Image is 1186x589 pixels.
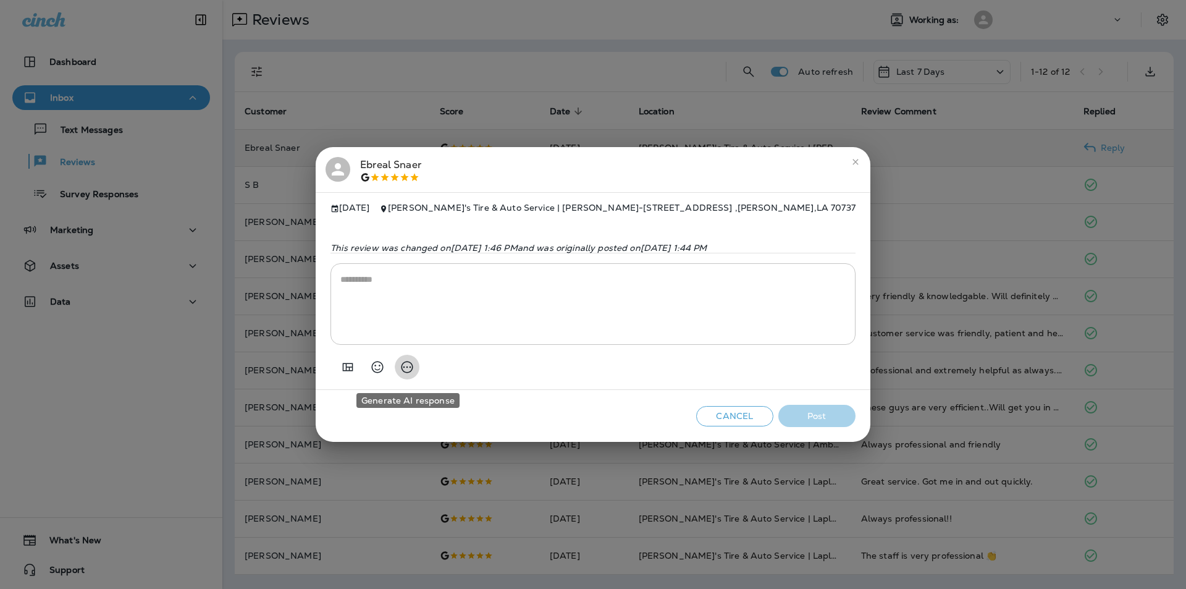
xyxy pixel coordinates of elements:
span: and was originally posted on [DATE] 1:44 PM [518,242,707,253]
button: Select an emoji [365,355,390,379]
p: This review was changed on [DATE] 1:46 PM [330,243,856,253]
button: Generate AI response [395,355,419,379]
span: [DATE] [330,203,369,213]
button: close [846,152,865,172]
button: Cancel [696,406,773,426]
span: [PERSON_NAME]'s Tire & Auto Service | [PERSON_NAME] - [STREET_ADDRESS] , [PERSON_NAME] , LA 70737 [388,202,856,213]
div: Generate AI response [356,393,460,408]
div: Ebreal Snaer [360,157,421,183]
button: Add in a premade template [335,355,360,379]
